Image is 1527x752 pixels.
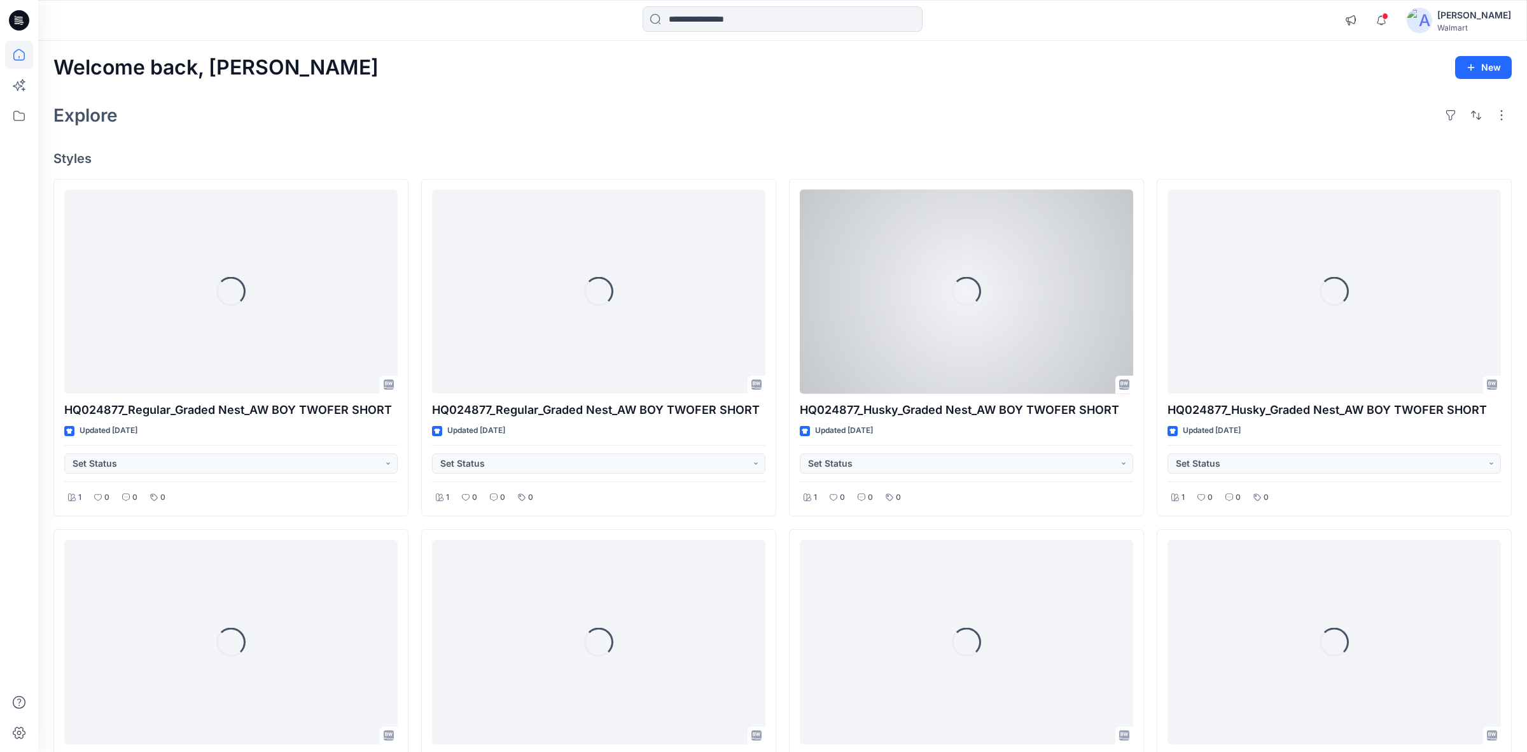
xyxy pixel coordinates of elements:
[78,491,81,504] p: 1
[472,491,477,504] p: 0
[132,491,137,504] p: 0
[814,491,817,504] p: 1
[53,151,1512,166] h4: Styles
[1455,56,1512,79] button: New
[446,491,449,504] p: 1
[64,401,398,419] p: HQ024877_Regular_Graded Nest_AW BOY TWOFER SHORT
[800,401,1133,419] p: HQ024877_Husky_Graded Nest_AW BOY TWOFER SHORT
[528,491,533,504] p: 0
[53,56,379,80] h2: Welcome back, [PERSON_NAME]
[160,491,165,504] p: 0
[1264,491,1269,504] p: 0
[1407,8,1432,33] img: avatar
[432,401,765,419] p: HQ024877_Regular_Graded Nest_AW BOY TWOFER SHORT
[1437,23,1511,32] div: Walmart
[80,424,137,437] p: Updated [DATE]
[104,491,109,504] p: 0
[53,105,118,125] h2: Explore
[1183,424,1241,437] p: Updated [DATE]
[447,424,505,437] p: Updated [DATE]
[840,491,845,504] p: 0
[868,491,873,504] p: 0
[1236,491,1241,504] p: 0
[1182,491,1185,504] p: 1
[815,424,873,437] p: Updated [DATE]
[896,491,901,504] p: 0
[1437,8,1511,23] div: [PERSON_NAME]
[1168,401,1501,419] p: HQ024877_Husky_Graded Nest_AW BOY TWOFER SHORT
[1208,491,1213,504] p: 0
[500,491,505,504] p: 0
